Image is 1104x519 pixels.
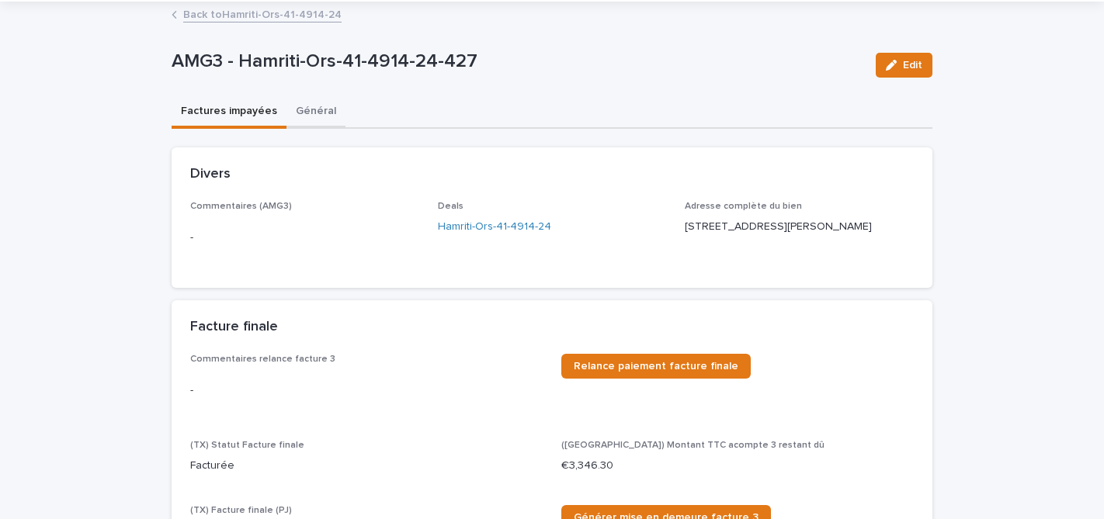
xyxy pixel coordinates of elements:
p: AMG3 - Hamriti-Ors-41-4914-24-427 [172,50,863,73]
button: Edit [876,53,932,78]
p: - [190,230,419,246]
p: - [190,382,543,399]
a: Hamriti-Ors-41-4914-24 [438,219,551,235]
span: (TX) Facture finale (PJ) [190,506,292,515]
a: Relance paiement facture finale [561,354,751,379]
p: €3,346.30 [561,458,914,474]
span: Commentaires (AMG3) [190,202,292,211]
button: Factures impayées [172,96,286,129]
p: [STREET_ADDRESS][PERSON_NAME] [685,219,914,235]
span: ([GEOGRAPHIC_DATA]) Montant TTC acompte 3 restant dû [561,441,825,450]
span: Adresse complète du bien [685,202,802,211]
button: Général [286,96,345,129]
span: Relance paiement facture finale [574,361,738,372]
span: Edit [903,60,922,71]
h2: Facture finale [190,319,278,336]
span: Deals [438,202,463,211]
a: Back toHamriti-Ors-41-4914-24 [183,5,342,22]
p: Facturée [190,458,543,474]
span: Commentaires relance facture 3 [190,355,335,364]
span: (TX) Statut Facture finale [190,441,304,450]
h2: Divers [190,166,231,183]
